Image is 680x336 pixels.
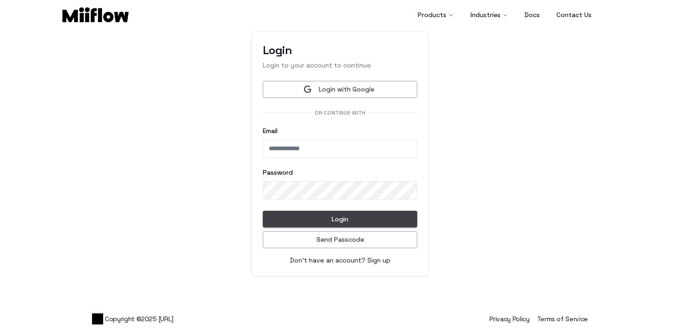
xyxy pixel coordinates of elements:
button: Send Passcode [263,231,417,248]
p: Login to your account to continue [263,61,417,70]
a: Terms of Service [537,315,588,323]
button: Products [410,6,461,24]
a: Sign up [367,256,390,264]
button: Login with Google [263,81,417,98]
a: Docs [517,6,547,24]
a: [URL] [159,314,173,324]
a: Contact Us [549,6,599,24]
label: Email [263,128,417,134]
div: Don't have an account? [263,256,417,265]
h3: Login [263,43,417,58]
nav: Main [410,6,599,24]
button: Login [263,211,417,228]
img: Logo [62,7,129,22]
span: Or continue with [311,109,369,116]
label: Password [263,169,293,176]
span: Copyright © 2025 [92,313,173,324]
button: Industries [463,6,515,24]
a: Privacy Policy [489,315,529,323]
img: Logo [92,313,103,324]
